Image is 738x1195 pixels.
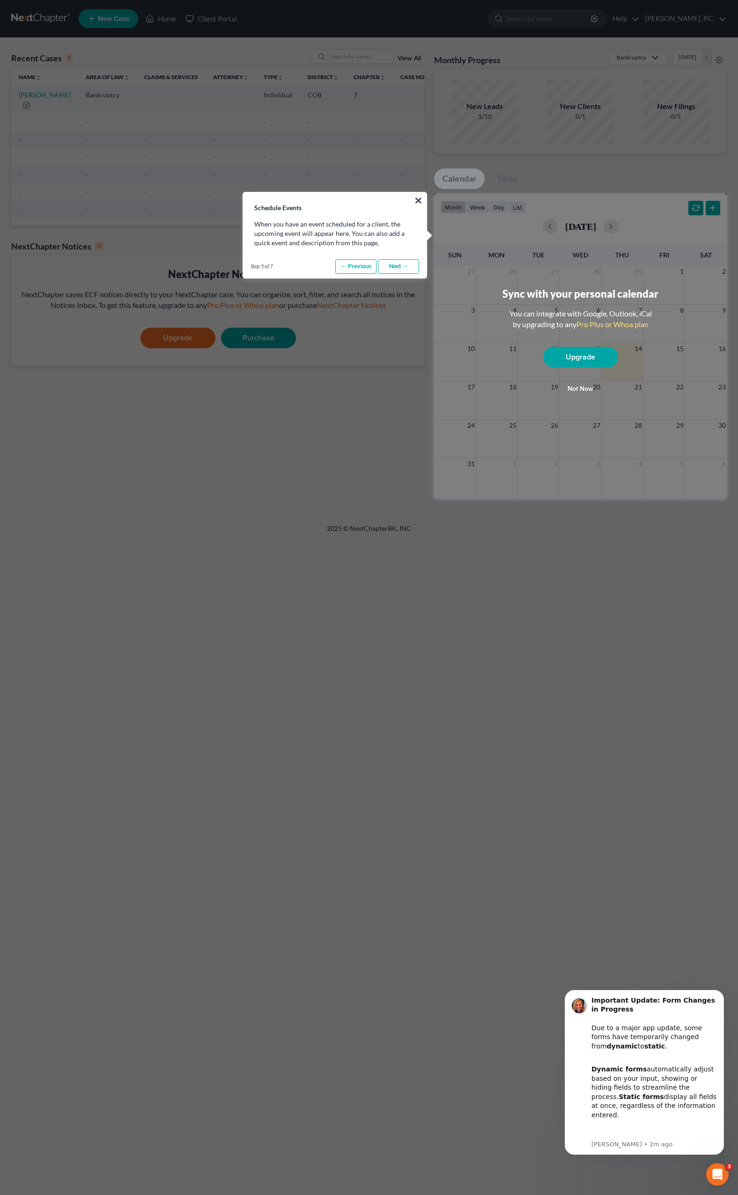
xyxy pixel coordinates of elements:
[254,220,415,248] p: When you have an event scheduled for a client, the upcoming event will appear here. You can also ...
[414,193,423,208] button: ×
[706,1163,729,1186] iframe: Intercom live chat
[434,169,485,189] a: Calendar
[543,380,618,398] button: Not now
[243,192,427,212] h3: Schedule Events
[502,286,658,301] div: Sync with your personal calendar
[251,263,273,270] span: Step 5 of 7
[335,259,376,274] a: ← Previous
[543,347,618,367] a: Upgrade
[378,259,419,274] a: Next →
[41,164,166,173] p: Message from Kelly, sent 2m ago
[725,1163,733,1171] span: 3
[551,976,738,1170] iframe: Intercom notifications message
[489,169,526,189] a: Tasks
[506,308,656,330] div: You can integrate with Google, Outlook, iCal by upgrading to any
[41,149,166,222] div: Our team is actively working to re-integrate dynamic functionality and expects to have it restore...
[576,320,649,329] a: Pro Plus or Whoa plan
